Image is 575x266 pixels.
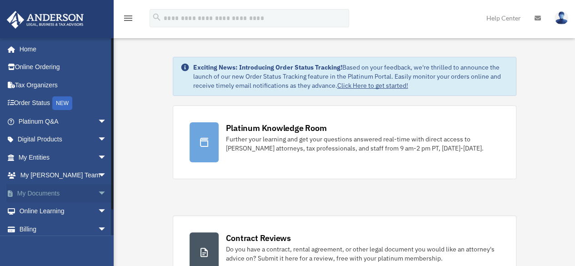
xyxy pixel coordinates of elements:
img: Anderson Advisors Platinum Portal [4,11,86,29]
strong: Exciting News: Introducing Order Status Tracking! [193,63,342,71]
a: Platinum Knowledge Room Further your learning and get your questions answered real-time with dire... [173,105,516,179]
a: My Entitiesarrow_drop_down [6,148,120,166]
span: arrow_drop_down [98,202,116,221]
div: Based on your feedback, we're thrilled to announce the launch of our new Order Status Tracking fe... [193,63,509,90]
div: Do you have a contract, rental agreement, or other legal document you would like an attorney's ad... [226,245,500,263]
span: arrow_drop_down [98,166,116,185]
a: Home [6,40,116,58]
a: Click Here to get started! [337,81,408,90]
a: Tax Organizers [6,76,120,94]
i: menu [123,13,134,24]
span: arrow_drop_down [98,112,116,131]
a: Digital Productsarrow_drop_down [6,130,120,149]
a: Online Learningarrow_drop_down [6,202,120,221]
span: arrow_drop_down [98,220,116,239]
div: Contract Reviews [226,232,291,244]
div: NEW [52,96,72,110]
span: arrow_drop_down [98,148,116,167]
img: User Pic [555,11,568,25]
i: search [152,12,162,22]
a: Online Ordering [6,58,120,76]
a: My [PERSON_NAME] Teamarrow_drop_down [6,166,120,185]
a: Order StatusNEW [6,94,120,113]
span: arrow_drop_down [98,184,116,203]
a: My Documentsarrow_drop_down [6,184,120,202]
span: arrow_drop_down [98,130,116,149]
a: Platinum Q&Aarrow_drop_down [6,112,120,130]
div: Further your learning and get your questions answered real-time with direct access to [PERSON_NAM... [226,135,500,153]
a: menu [123,16,134,24]
div: Platinum Knowledge Room [226,122,327,134]
a: Billingarrow_drop_down [6,220,120,238]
